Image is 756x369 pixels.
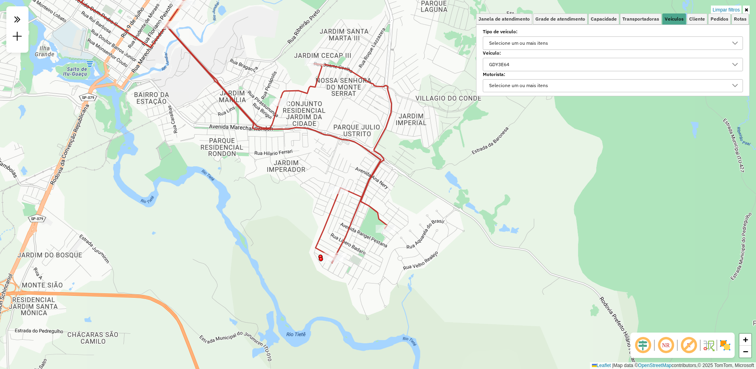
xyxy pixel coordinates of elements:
[592,363,611,368] a: Leaflet
[486,58,512,71] div: GDY3E64
[702,339,715,352] img: Fluxo de ruas
[486,37,551,49] div: Selecione um ou mais itens
[743,346,748,356] span: −
[633,336,652,355] span: Ocultar deslocamento
[711,6,741,14] a: Limpar filtros
[590,362,756,369] div: Map data © contributors,© 2025 TomTom, Microsoft
[679,336,698,355] span: Exibir rótulo
[743,335,748,344] span: +
[612,363,613,368] span: |
[622,17,659,21] span: Transportadoras
[535,17,585,21] span: Grade de atendimento
[486,80,551,92] div: Selecione um ou mais itens
[483,28,743,35] label: Tipo de veículo:
[689,17,705,21] span: Cliente
[9,11,25,28] em: Clique aqui para maximizar o painel
[9,29,25,46] a: Nova sessão e pesquisa
[665,17,684,21] span: Veículos
[719,339,731,352] img: Exibir/Ocultar setores
[734,17,747,21] span: Rotas
[711,17,728,21] span: Pedidos
[743,6,750,14] a: Ocultar filtros
[638,363,672,368] a: OpenStreetMap
[483,49,743,57] label: Veículo:
[591,17,617,21] span: Capacidade
[483,71,743,78] label: Motorista:
[739,334,751,346] a: Zoom in
[739,346,751,358] a: Zoom out
[656,336,675,355] span: Ocultar NR
[478,17,530,21] span: Janela de atendimento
